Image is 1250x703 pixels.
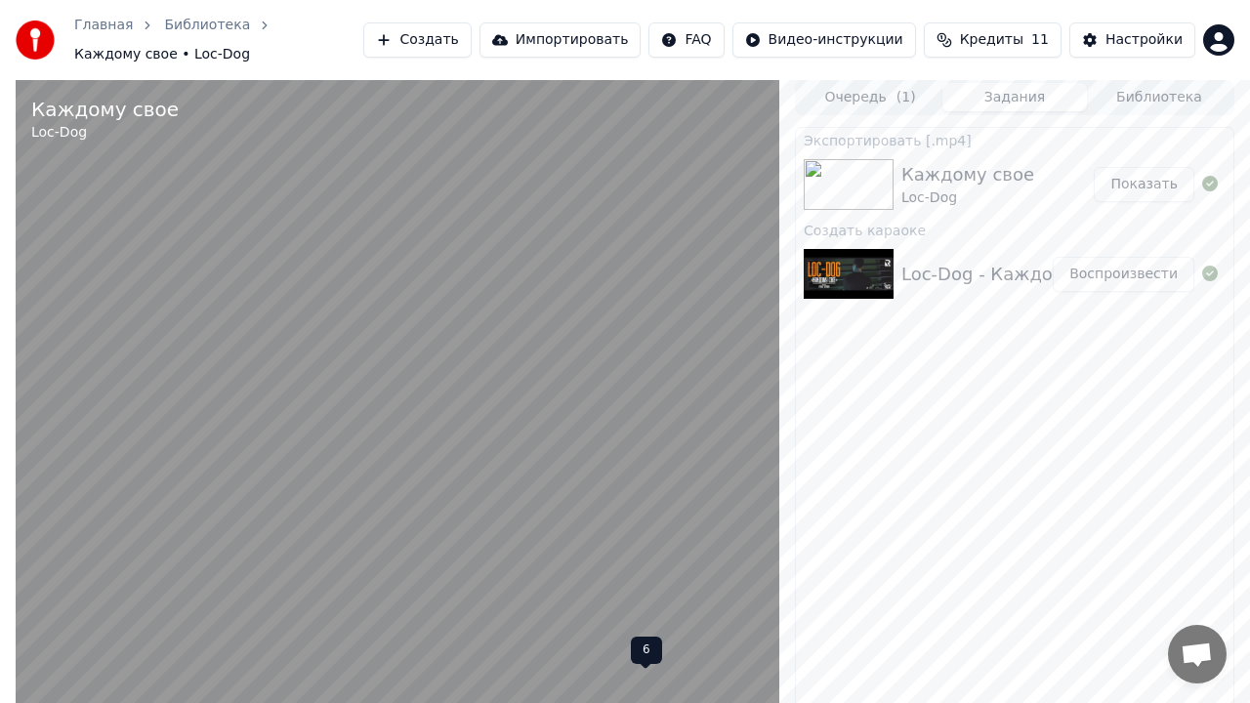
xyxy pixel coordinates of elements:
button: Показать [1094,167,1194,202]
div: Настройки [1105,30,1183,50]
button: Импортировать [479,22,642,58]
div: Loc-Dog [31,123,179,143]
span: Каждому свое • Loc-Dog [74,45,250,64]
img: youka [16,21,55,60]
button: Создать [363,22,471,58]
button: FAQ [648,22,724,58]
span: 11 [1031,30,1049,50]
div: Экспортировать [.mp4] [796,128,1233,151]
button: Библиотека [1087,83,1231,111]
button: Настройки [1069,22,1195,58]
a: Главная [74,16,133,35]
button: Воспроизвести [1053,257,1194,292]
div: Loc-Dog - Каждому свое (караоке) [901,261,1218,288]
button: Кредиты11 [924,22,1062,58]
span: ( 1 ) [896,88,916,107]
div: Создать караоке [796,218,1233,241]
div: Loc-Dog [901,188,1034,208]
button: Очередь [798,83,942,111]
div: Каждому свое [901,161,1034,188]
div: Открытый чат [1168,625,1227,683]
span: Кредиты [960,30,1023,50]
div: Каждому свое [31,96,179,123]
a: Библиотека [164,16,250,35]
button: Видео-инструкции [732,22,916,58]
button: Задания [942,83,1087,111]
div: 6 [631,637,662,664]
nav: breadcrumb [74,16,363,64]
